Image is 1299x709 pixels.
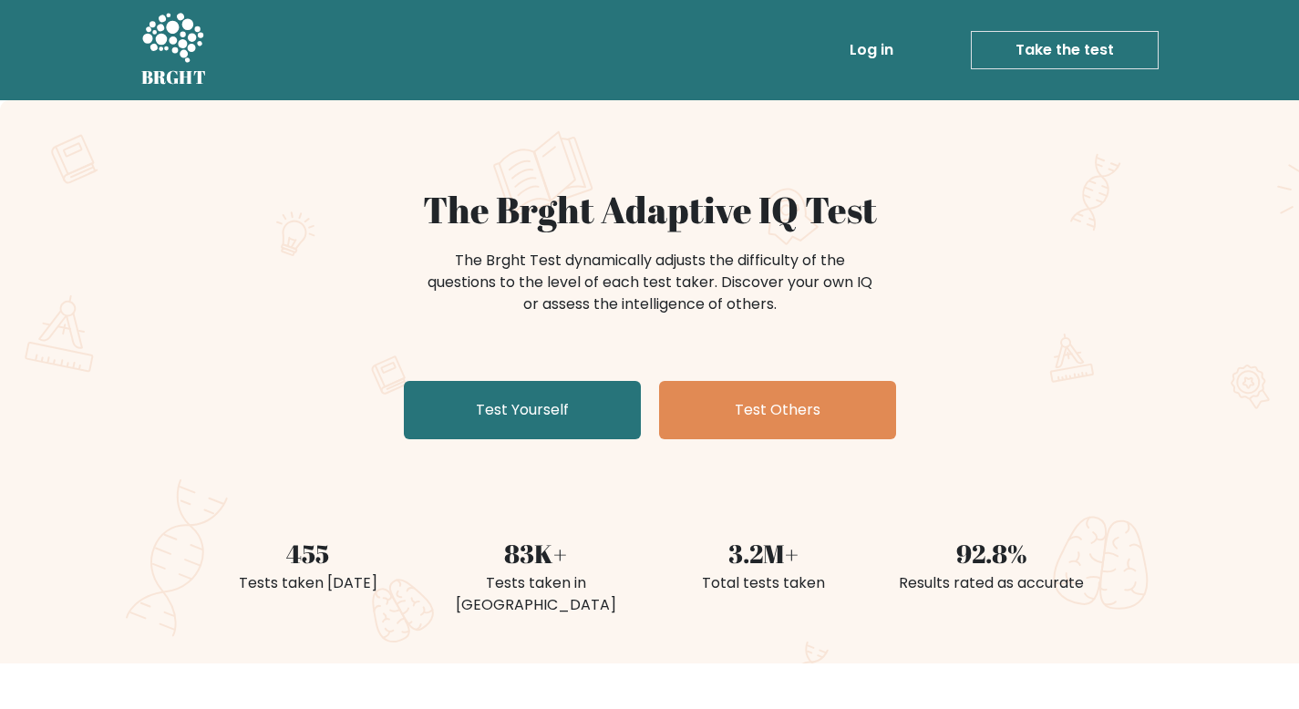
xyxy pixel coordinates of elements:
div: 455 [205,534,411,572]
a: Test Yourself [404,381,641,439]
div: 3.2M+ [661,534,867,572]
div: The Brght Test dynamically adjusts the difficulty of the questions to the level of each test take... [422,250,878,315]
a: BRGHT [141,7,207,93]
div: Results rated as accurate [889,572,1095,594]
div: Tests taken [DATE] [205,572,411,594]
div: Total tests taken [661,572,867,594]
div: Tests taken in [GEOGRAPHIC_DATA] [433,572,639,616]
h5: BRGHT [141,67,207,88]
div: 92.8% [889,534,1095,572]
div: 83K+ [433,534,639,572]
a: Test Others [659,381,896,439]
h1: The Brght Adaptive IQ Test [205,188,1095,231]
a: Log in [842,32,901,68]
a: Take the test [971,31,1159,69]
